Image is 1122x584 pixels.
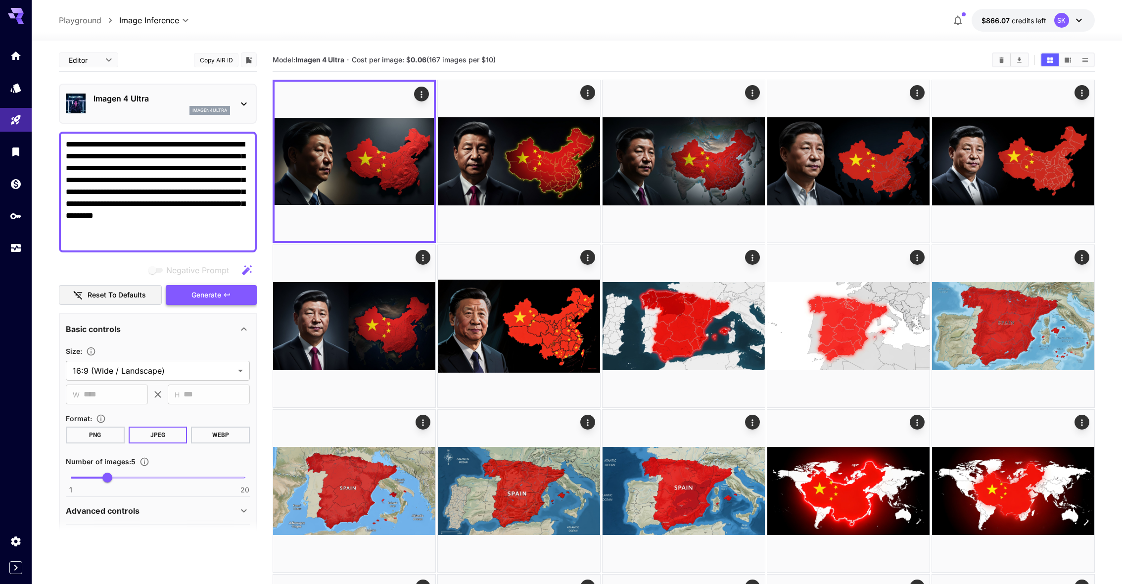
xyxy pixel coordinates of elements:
div: Usage [10,242,22,254]
img: 2Q== [767,80,930,243]
button: Copy AIR ID [194,53,238,67]
button: Show images in grid view [1041,53,1059,66]
span: Negative Prompt [166,264,229,276]
div: $866.07394 [982,15,1046,26]
p: Basic controls [66,323,121,335]
div: Advanced controls [66,499,250,523]
div: Home [10,49,22,62]
div: Wallet [10,178,22,190]
img: 9k= [932,245,1094,407]
div: Show images in grid viewShow images in video viewShow images in list view [1040,52,1095,67]
button: Show images in video view [1059,53,1076,66]
img: Z [603,245,765,407]
div: Basic controls [66,317,250,341]
span: $866.07 [982,16,1012,25]
span: Format : [66,414,92,423]
button: Add to library [244,54,253,66]
span: Number of images : 5 [66,457,136,466]
span: credits left [1012,16,1046,25]
img: Z [438,80,600,243]
img: 9k= [932,80,1094,243]
div: Library [10,146,22,158]
div: Actions [416,415,430,430]
p: imagen4ultra [192,107,227,114]
p: Advanced controls [66,505,140,517]
img: Z [438,410,600,572]
span: Size : [66,347,82,355]
b: Imagen 4 Ultra [295,55,344,64]
img: Z [275,82,434,241]
button: Specify how many images to generate in a single request. Each image generation will be charged se... [136,457,153,467]
button: PNG [66,427,125,443]
button: Show images in list view [1076,53,1094,66]
span: 1 [69,485,72,495]
img: 9k= [767,245,930,407]
span: Cost per image: $ (167 images per $10) [352,55,496,64]
button: JPEG [129,427,187,443]
span: 16:9 (Wide / Landscape) [73,365,234,377]
button: Adjust the dimensions of the generated image by specifying its width and height in pixels, or sel... [82,346,100,356]
p: Imagen 4 Ultra [93,93,230,104]
span: H [175,389,180,400]
span: 20 [240,485,249,495]
button: Download All [1011,53,1028,66]
img: 2Q== [932,410,1094,572]
div: Actions [416,250,430,265]
nav: breadcrumb [59,14,119,26]
span: Model: [273,55,344,64]
span: Image Inference [119,14,179,26]
img: 9k= [603,410,765,572]
button: Clear Images [993,53,1010,66]
img: 2Q== [438,245,600,407]
img: 9k= [273,410,435,572]
div: Actions [745,415,760,430]
div: Actions [414,87,429,101]
button: Expand sidebar [9,561,22,574]
div: Actions [745,250,760,265]
div: Models [10,82,22,94]
button: $866.07394SK [972,9,1095,32]
span: W [73,389,80,400]
b: 0.06 [411,55,426,64]
div: Actions [745,85,760,100]
div: Actions [580,85,595,100]
a: Playground [59,14,101,26]
span: Negative prompts are not compatible with the selected model. [146,264,237,276]
div: Actions [580,415,595,430]
div: Actions [580,250,595,265]
button: Reset to defaults [59,285,162,305]
p: · [347,54,349,66]
div: Actions [910,85,925,100]
div: SK [1054,13,1069,28]
div: Actions [1075,250,1089,265]
div: Clear ImagesDownload All [992,52,1029,67]
span: Generate [191,289,221,301]
div: Actions [1075,415,1089,430]
div: API Keys [10,210,22,222]
button: Choose the file format for the output image. [92,414,110,424]
img: 2Q== [767,410,930,572]
div: Playground [10,114,22,126]
button: WEBP [191,427,250,443]
span: Editor [69,55,99,65]
div: Settings [10,535,22,547]
div: Imagen 4 Ultraimagen4ultra [66,89,250,119]
div: Actions [910,415,925,430]
div: Actions [1075,85,1089,100]
img: 2Q== [603,80,765,243]
button: Generate [166,285,257,305]
img: 2Q== [273,245,435,407]
div: Actions [910,250,925,265]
